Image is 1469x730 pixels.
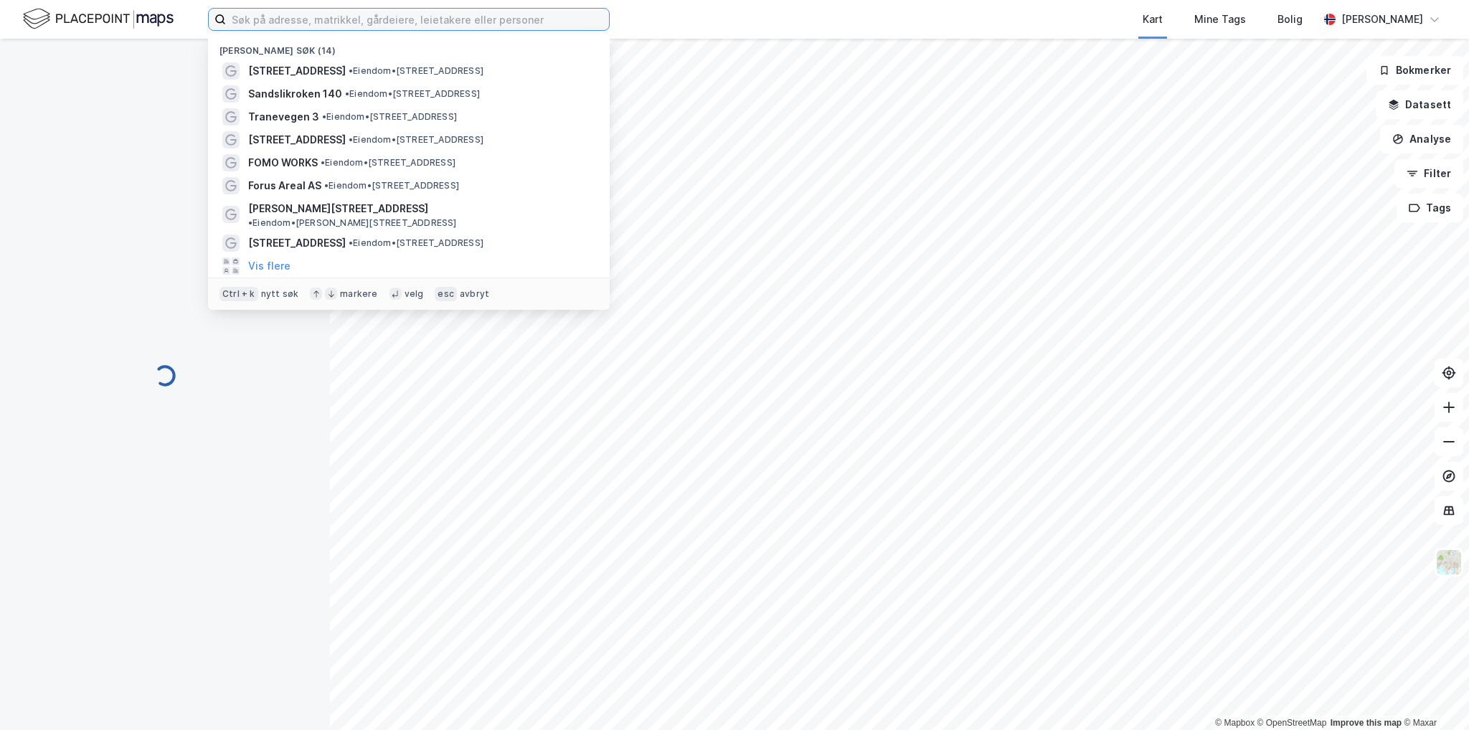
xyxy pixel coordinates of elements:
[248,217,252,228] span: •
[1277,11,1303,28] div: Bolig
[1215,718,1255,728] a: Mapbox
[248,257,291,275] button: Vis flere
[345,88,349,99] span: •
[349,134,353,145] span: •
[248,62,346,80] span: [STREET_ADDRESS]
[321,157,455,169] span: Eiendom • [STREET_ADDRESS]
[345,88,480,100] span: Eiendom • [STREET_ADDRESS]
[153,364,176,387] img: spinner.a6d8c91a73a9ac5275cf975e30b51cfb.svg
[340,288,377,300] div: markere
[405,288,424,300] div: velg
[1404,718,1437,728] a: Maxar
[248,234,346,252] span: [STREET_ADDRESS]
[1394,159,1463,188] button: Filter
[322,111,326,122] span: •
[1257,718,1327,728] a: OpenStreetMap
[349,65,353,76] span: •
[324,180,329,191] span: •
[435,287,457,301] div: esc
[349,134,483,146] span: Eiendom • [STREET_ADDRESS]
[1331,718,1402,728] a: Improve this map
[322,111,457,123] span: Eiendom • [STREET_ADDRESS]
[349,237,353,248] span: •
[23,6,174,32] img: logo.f888ab2527a4732fd821a326f86c7f29.svg
[248,200,428,217] span: [PERSON_NAME][STREET_ADDRESS]
[208,34,610,60] div: [PERSON_NAME] søk (14)
[1341,11,1423,28] div: [PERSON_NAME]
[1376,90,1463,119] button: Datasett
[349,65,483,77] span: Eiendom • [STREET_ADDRESS]
[1380,125,1463,153] button: Analyse
[261,288,299,300] div: nytt søk
[1397,194,1463,222] button: Tags
[1435,549,1463,576] img: Z
[1143,11,1163,28] div: Kart
[248,177,321,194] span: Forus Areal AS
[248,131,346,148] span: [STREET_ADDRESS]
[460,288,489,300] div: avbryt
[219,287,258,301] div: Ctrl + k
[321,157,325,168] span: •
[248,85,342,103] span: Sandslikroken 140
[248,217,457,229] span: Eiendom • [PERSON_NAME][STREET_ADDRESS]
[248,154,318,171] span: FOMO WORKS
[324,180,459,191] span: Eiendom • [STREET_ADDRESS]
[1366,56,1463,85] button: Bokmerker
[226,9,609,30] input: Søk på adresse, matrikkel, gårdeiere, leietakere eller personer
[1194,11,1246,28] div: Mine Tags
[349,237,483,249] span: Eiendom • [STREET_ADDRESS]
[248,108,319,125] span: Tranevegen 3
